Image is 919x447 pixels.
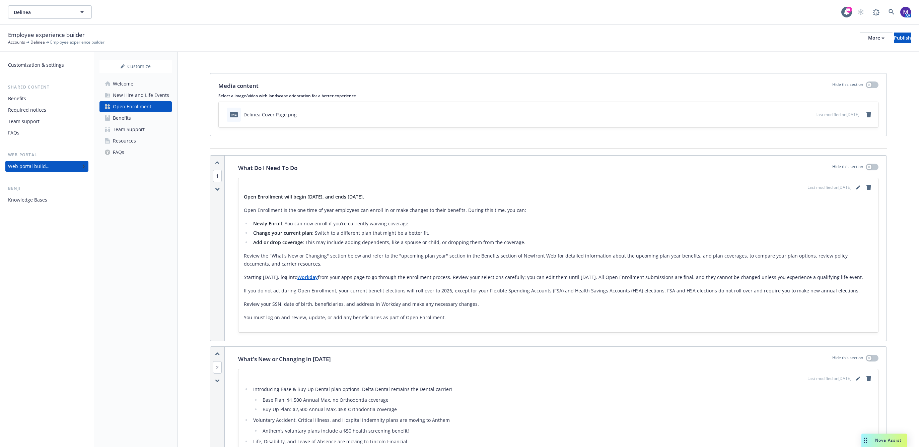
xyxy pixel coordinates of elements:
a: New Hire and Life Events [99,90,172,101]
span: 2 [213,361,222,374]
span: Employee experience builder [8,31,85,39]
p: Hide this section [832,81,863,90]
a: Required notices [5,105,88,115]
strong: Newly Enroll [253,220,282,227]
a: Report a Bug [869,5,883,19]
div: Welcome [113,78,133,89]
li: Introducing Base & Buy-Up Dental plan options. Delta Dental remains the Dental carrier! [251,385,873,413]
div: FAQs [113,147,124,158]
a: remove [865,111,873,119]
a: editPencil [854,183,862,191]
a: Team support [5,116,88,127]
button: 1 [213,172,222,179]
button: download file [796,111,801,118]
li: : Switch to a different plan that might be a better fit. [251,229,873,237]
div: Team Support [113,124,145,135]
div: Resources [113,135,136,146]
span: Delinea [14,9,72,16]
button: Delinea [8,5,92,19]
a: Resources [99,135,172,146]
button: Publish [894,33,911,43]
span: Nova Assist [875,437,902,443]
div: Shared content [5,84,88,91]
div: 99+ [846,6,852,12]
div: FAQs [8,127,19,138]
div: Web portal builder [8,161,50,172]
div: Delinea Cover Page.png [243,111,297,118]
div: More [868,33,885,43]
div: Knowledge Bases [8,194,47,205]
div: New Hire and Life Events [113,90,169,101]
li: : You can now enroll if you’re currently waiving coverage. [251,220,873,228]
p: Open Enrollment is the one time of year employees can enroll in or make changes to their benefits... [244,206,873,214]
p: Hide this section [832,164,863,172]
a: Knowledge Bases [5,194,88,205]
img: photo [900,7,911,17]
div: Drag to move [861,434,870,447]
button: 2 [213,364,222,371]
span: Employee experience builder [50,39,104,45]
li: Buy-Up Plan: $2,500 Annual Max, $5K Orthodontia coverage [261,405,873,413]
strong: Open Enrollment will begin [DATE], and ends [DATE]. [244,193,364,200]
button: Nova Assist [861,434,907,447]
div: Benefits [8,93,26,104]
li: Base Plan: $1,500 Annual Max, no Orthodontia coverage [261,396,873,404]
button: More [860,33,893,43]
a: Web portal builder [5,161,88,172]
a: Customization & settings [5,60,88,70]
div: Web portal [5,152,88,158]
p: You must log on and review, update, or add any beneficiaries as part of Open Enrollment. [244,314,873,322]
a: Delinea [30,39,45,45]
p: Review the "What's New or Changing" section below and refer to the "upcoming plan year" section i... [244,252,873,268]
a: editPencil [854,375,862,383]
p: Media content [218,81,259,90]
strong: Add or drop coverage [253,239,303,245]
a: Benefits [99,113,172,123]
div: Benji [5,185,88,192]
span: Last modified on [DATE] [816,112,859,117]
div: Customization & settings [8,60,64,70]
li: : This may include adding dependents, like a spouse or child, or dropping them from the coverage. [251,238,873,246]
span: Last modified on [DATE] [807,376,851,382]
button: preview file [807,111,813,118]
div: Benefits [113,113,131,123]
li: Voluntary Accident, Critical Illness, and Hospital Indemnity plans are moving to Anthem [251,416,873,435]
a: Accounts [8,39,25,45]
div: Required notices [8,105,46,115]
div: Publish [894,33,911,43]
span: 1 [213,170,222,182]
span: Last modified on [DATE] [807,184,851,190]
a: Benefits [5,93,88,104]
a: remove [865,183,873,191]
a: Search [885,5,898,19]
div: Team support [8,116,40,127]
p: If you do not act during Open Enrollment, your current benefit elections will roll over to 2026, ... [244,287,873,295]
p: Review your SSN, date of birth, beneficiaries, and address in Workday and make any necessary chan... [244,300,873,308]
p: Starting [DATE], log into from your apps page to go through the enrollment process. Review your s... [244,273,873,281]
a: Welcome [99,78,172,89]
span: png [230,112,238,117]
div: Open Enrollment [113,101,151,112]
p: Hide this section [832,355,863,364]
p: What's New or Changing in [DATE] [238,355,331,364]
li: Anthem's voluntary plans include a $50 health screening benefit! [261,427,873,435]
button: Customize [99,60,172,73]
a: Workday [297,274,318,280]
a: Open Enrollment [99,101,172,112]
a: FAQs [99,147,172,158]
a: remove [865,375,873,383]
p: What Do I Need To Do [238,164,297,172]
a: FAQs [5,127,88,138]
a: Team Support [99,124,172,135]
a: Start snowing [854,5,867,19]
p: Select a image/video with landscape orientation for a better experience [218,93,878,99]
strong: Change your current plan [253,230,312,236]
